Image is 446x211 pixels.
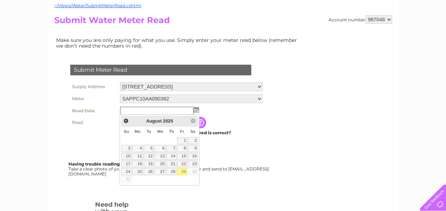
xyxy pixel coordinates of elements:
th: Read Date [68,105,118,117]
td: Make sure you are only paying for what you use. Simply enter your meter read below (remember we d... [54,36,303,50]
a: 9 [188,145,198,152]
td: Are you sure the read you have entered is correct? [118,128,264,137]
a: Log out [423,30,439,36]
span: 2025 [163,118,173,124]
span: August [146,118,162,124]
span: Sunday [124,129,129,134]
a: 15 [177,153,187,160]
a: 27 [154,168,166,175]
a: Water [321,30,335,36]
div: Submit Meter Read [70,65,251,75]
th: Read [68,117,118,128]
span: Friday [180,129,184,134]
a: 17 [121,161,131,168]
a: 0333 014 3131 [312,4,361,12]
a: 19 [144,161,154,168]
b: Having trouble reading your meter? [68,161,148,167]
a: Blog [384,30,395,36]
a: 20 [154,161,166,168]
div: Take a clear photo of your readings, tell us which supply it's for and send to [EMAIL_ADDRESS][DO... [68,162,270,176]
a: 2 [188,137,198,144]
div: Account number [329,15,392,24]
span: Monday [134,129,141,134]
a: 25 [132,168,143,175]
a: 10 [121,153,131,160]
a: 16 [188,153,198,160]
a: 12 [144,153,154,160]
a: 18 [132,161,143,168]
a: 24 [121,168,131,175]
a: 26 [144,168,154,175]
a: 3 [121,145,131,152]
a: Telecoms [359,30,380,36]
span: Wednesday [157,129,163,134]
span: Saturday [190,129,195,134]
a: 29 [177,168,187,175]
a: 21 [166,161,176,168]
img: ... [194,107,199,113]
a: ~/Views/Water/SubmitMeterRead.cshtml [54,3,141,8]
a: 28 [166,168,176,175]
a: Contact [399,30,416,36]
a: 7 [166,145,176,152]
span: Thursday [169,129,174,134]
a: Prev [122,117,130,125]
a: 23 [188,161,198,168]
a: 5 [144,145,154,152]
img: logo.png [16,18,52,40]
a: 1 [177,137,187,144]
div: Clear Business is a trading name of Verastar Limited (registered in [GEOGRAPHIC_DATA] No. 3667643... [56,4,391,34]
a: 14 [166,153,176,160]
h2: Submit Water Meter Read [54,15,392,29]
a: 13 [154,153,166,160]
span: Prev [123,118,129,124]
a: 8 [177,145,187,152]
a: 22 [177,161,187,168]
input: Information [195,117,208,128]
a: Energy [339,30,354,36]
a: 6 [154,145,166,152]
span: Tuesday [147,129,151,134]
th: Supply Address [68,81,118,93]
th: Meter [68,93,118,105]
a: 11 [132,153,143,160]
a: 4 [132,145,143,152]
